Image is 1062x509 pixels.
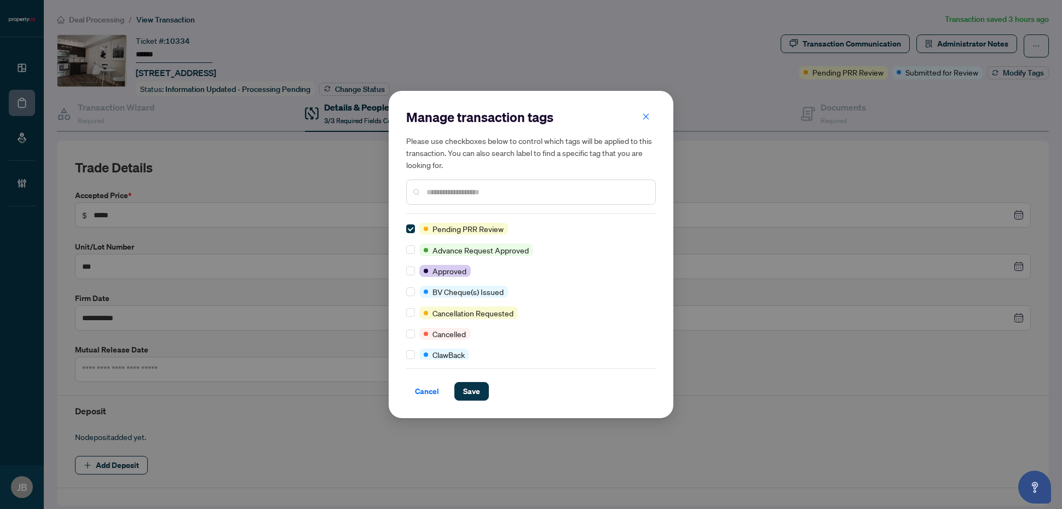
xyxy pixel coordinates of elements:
[463,383,480,400] span: Save
[432,349,465,361] span: ClawBack
[432,307,513,319] span: Cancellation Requested
[406,135,656,171] h5: Please use checkboxes below to control which tags will be applied to this transaction. You can al...
[406,108,656,126] h2: Manage transaction tags
[432,328,466,340] span: Cancelled
[432,265,466,277] span: Approved
[406,382,448,401] button: Cancel
[1018,471,1051,504] button: Open asap
[432,286,504,298] span: BV Cheque(s) Issued
[454,382,489,401] button: Save
[432,223,504,235] span: Pending PRR Review
[432,244,529,256] span: Advance Request Approved
[642,113,650,120] span: close
[415,383,439,400] span: Cancel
